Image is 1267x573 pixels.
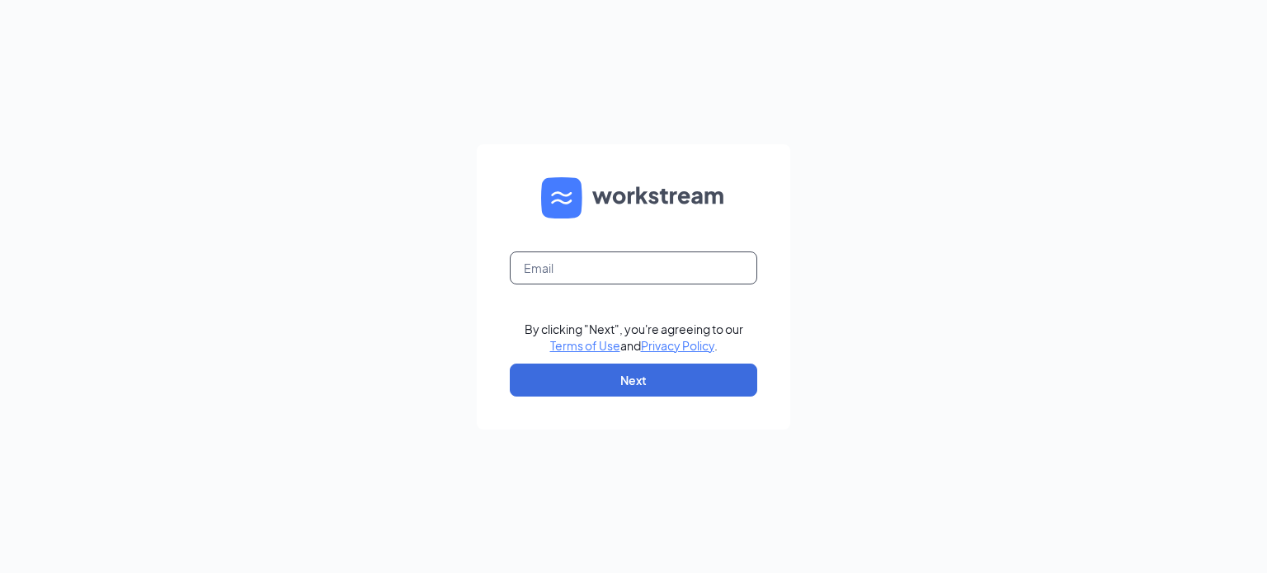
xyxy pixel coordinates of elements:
[510,251,757,284] input: Email
[541,177,726,218] img: WS logo and Workstream text
[550,338,620,353] a: Terms of Use
[525,321,743,354] div: By clicking "Next", you're agreeing to our and .
[641,338,714,353] a: Privacy Policy
[510,364,757,397] button: Next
